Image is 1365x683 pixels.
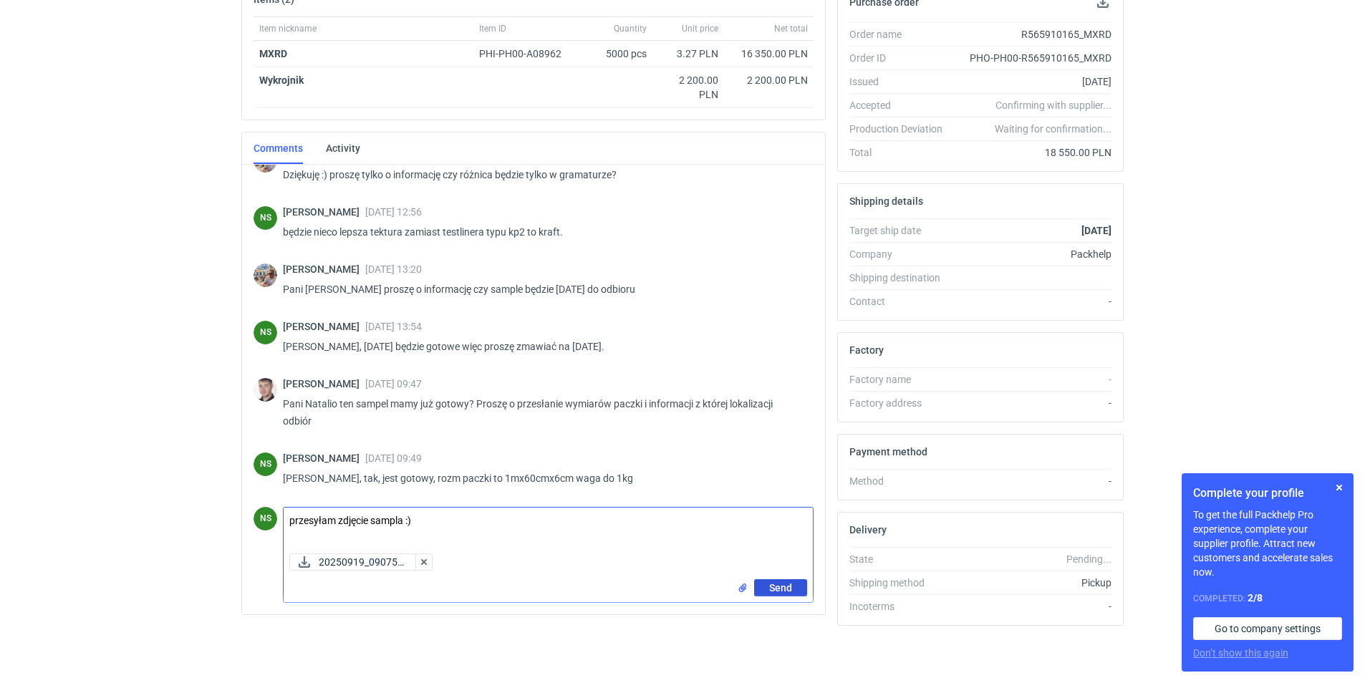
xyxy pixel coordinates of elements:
[849,145,954,160] div: Total
[254,507,277,531] div: Natalia Stępak
[283,338,802,355] p: [PERSON_NAME], [DATE] będzie gotowe więc proszę zmawiać na [DATE].
[254,378,277,402] img: Maciej Sikora
[254,507,277,531] figcaption: NS
[365,452,422,464] span: [DATE] 09:49
[954,51,1111,65] div: PHO-PH00-R565910165_MXRD
[289,553,418,571] div: 20250919_090752.jpg
[259,74,304,86] strong: Wykrojnik
[283,378,365,389] span: [PERSON_NAME]
[849,576,954,590] div: Shipping method
[658,73,718,102] div: 2 200.00 PLN
[254,452,277,476] figcaption: NS
[849,27,954,42] div: Order name
[254,206,277,230] figcaption: NS
[954,247,1111,261] div: Packhelp
[954,576,1111,590] div: Pickup
[1248,592,1263,604] strong: 2 / 8
[849,396,954,410] div: Factory address
[849,372,954,387] div: Factory name
[1193,646,1288,660] button: Don’t show this again
[283,281,802,298] p: Pani [PERSON_NAME] proszę o informację czy sample będzie [DATE] do odbioru
[254,452,277,476] div: Natalia Stępak
[730,47,808,61] div: 16 350.00 PLN
[254,321,277,344] div: Natalia Stępak
[995,122,1111,136] em: Waiting for confirmation...
[658,47,718,61] div: 3.27 PLN
[849,122,954,136] div: Production Deviation
[849,599,954,614] div: Incoterms
[849,98,954,112] div: Accepted
[954,294,1111,309] div: -
[954,74,1111,89] div: [DATE]
[254,206,277,230] div: Natalia Stępak
[849,195,923,207] h2: Shipping details
[995,100,1111,111] em: Confirming with supplier...
[849,294,954,309] div: Contact
[254,132,303,164] a: Comments
[1331,479,1348,496] button: Skip for now
[283,166,802,183] p: Dziękuję :) proszę tylko o informację czy różnica będzie tylko w gramaturze?
[254,321,277,344] figcaption: NS
[954,396,1111,410] div: -
[283,263,365,275] span: [PERSON_NAME]
[283,395,802,430] p: Pani Natalio ten sampel mamy już gotowy? Proszę o przesłanie wymiarów paczki i informacji z które...
[849,271,954,285] div: Shipping destination
[769,583,792,593] span: Send
[754,579,807,596] button: Send
[849,552,954,566] div: State
[365,206,422,218] span: [DATE] 12:56
[954,27,1111,42] div: R565910165_MXRD
[283,452,365,464] span: [PERSON_NAME]
[849,51,954,65] div: Order ID
[259,48,287,59] a: MXRD
[954,474,1111,488] div: -
[319,554,406,570] span: 20250919_090752...
[479,23,506,34] span: Item ID
[284,508,813,548] textarea: przesyłam zdjęcie sampla :)
[849,474,954,488] div: Method
[283,206,365,218] span: [PERSON_NAME]
[283,321,365,332] span: [PERSON_NAME]
[365,263,422,275] span: [DATE] 13:20
[954,372,1111,387] div: -
[614,23,647,34] span: Quantity
[365,378,422,389] span: [DATE] 09:47
[849,446,927,457] h2: Payment method
[1066,553,1111,565] em: Pending...
[730,73,808,87] div: 2 200.00 PLN
[682,23,718,34] span: Unit price
[1081,225,1111,236] strong: [DATE]
[1193,508,1342,579] p: To get the full Packhelp Pro experience, complete your supplier profile. Attract new customers an...
[479,47,575,61] div: PHI-PH00-A08962
[283,223,802,241] p: będzie nieco lepsza tektura zamiast testlinera typu kp2 to kraft.
[849,223,954,238] div: Target ship date
[289,553,418,571] button: 20250919_090752...
[1193,485,1342,502] h1: Complete your profile
[849,247,954,261] div: Company
[254,263,277,287] img: Michał Palasek
[849,74,954,89] div: Issued
[1193,617,1342,640] a: Go to company settings
[283,470,802,487] p: [PERSON_NAME], tak, jest gotowy, rozm paczki to 1mx60cmx6cm waga do 1kg
[954,599,1111,614] div: -
[326,132,360,164] a: Activity
[259,23,317,34] span: Item nickname
[581,41,652,67] div: 5000 pcs
[365,321,422,332] span: [DATE] 13:54
[1193,591,1342,606] div: Completed:
[849,524,887,536] h2: Delivery
[774,23,808,34] span: Net total
[954,145,1111,160] div: 18 550.00 PLN
[849,344,884,356] h2: Factory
